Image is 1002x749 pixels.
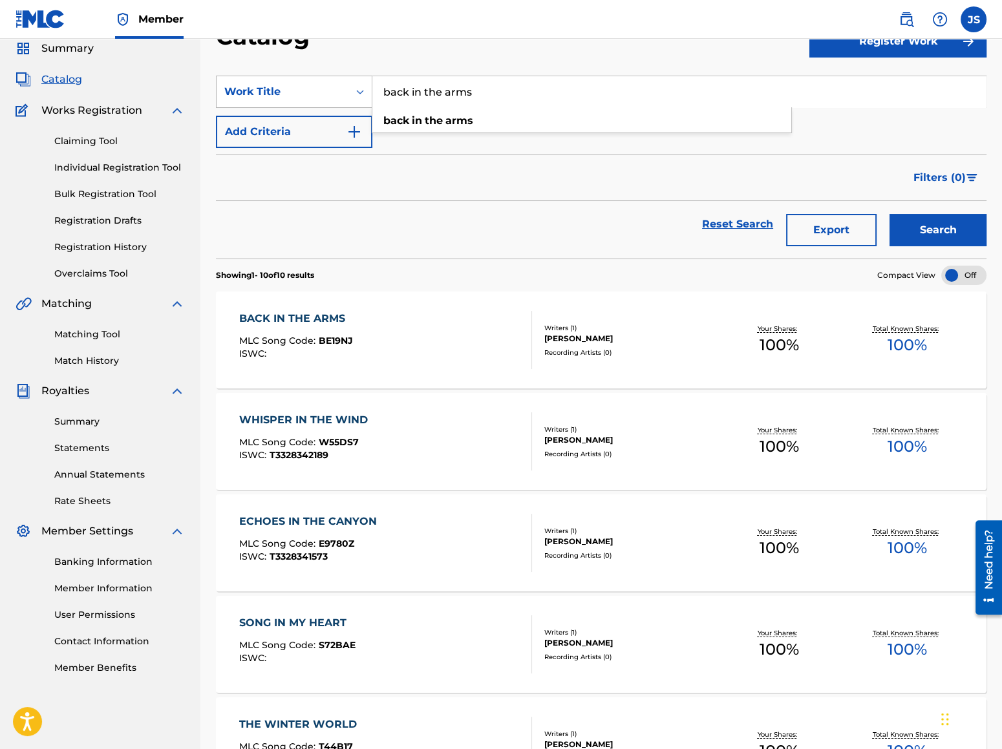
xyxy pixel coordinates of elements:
img: help [932,12,948,27]
span: Royalties [41,383,89,399]
strong: the [425,114,443,127]
button: Export [786,214,877,246]
p: Total Known Shares: [873,425,942,435]
div: Recording Artists ( 0 ) [544,551,715,560]
p: Total Known Shares: [873,628,942,638]
img: search [899,12,914,27]
a: Rate Sheets [54,494,185,508]
a: WHISPER IN THE WINDMLC Song Code:W55DS7ISWC:T3328342189Writers (1)[PERSON_NAME]Recording Artists ... [216,393,986,490]
span: BE19NJ [319,335,353,346]
a: Registration History [54,240,185,254]
div: BACK IN THE ARMS [239,311,353,326]
button: Register Work [809,25,986,58]
a: SONG IN MY HEARTMLC Song Code:S72BAEISWC:Writers (1)[PERSON_NAME]Recording Artists (0)Your Shares... [216,596,986,693]
div: Help [927,6,953,32]
span: Member [138,12,184,26]
div: WHISPER IN THE WIND [239,412,374,428]
div: THE WINTER WORLD [239,717,363,732]
span: Member Settings [41,523,133,539]
span: MLC Song Code : [239,538,319,549]
span: 100 % [759,536,798,560]
p: Your Shares: [758,324,800,333]
p: Total Known Shares: [873,527,942,536]
span: 100 % [888,536,927,560]
iframe: Chat Widget [937,687,1002,749]
div: Recording Artists ( 0 ) [544,449,715,459]
span: 100 % [759,638,798,661]
img: expand [169,103,185,118]
strong: back [383,114,409,127]
a: Member Benefits [54,661,185,675]
a: SummarySummary [16,41,94,56]
p: Your Shares: [758,527,800,536]
div: Recording Artists ( 0 ) [544,652,715,662]
img: MLC Logo [16,10,65,28]
p: Your Shares: [758,628,800,638]
p: Showing 1 - 10 of 10 results [216,269,314,281]
div: [PERSON_NAME] [544,434,715,446]
span: 100 % [759,333,798,357]
div: Work Title [224,84,341,100]
a: BACK IN THE ARMSMLC Song Code:BE19NJISWC:Writers (1)[PERSON_NAME]Recording Artists (0)Your Shares... [216,291,986,388]
div: Writers ( 1 ) [544,729,715,739]
p: Total Known Shares: [873,324,942,333]
img: filter [966,174,977,182]
span: MLC Song Code : [239,335,319,346]
span: T3328342189 [270,449,328,461]
a: Statements [54,441,185,455]
span: Works Registration [41,103,142,118]
span: ISWC : [239,348,270,359]
span: 100 % [888,435,927,458]
strong: in [412,114,422,127]
div: Drag [941,700,949,739]
img: Matching [16,296,32,311]
a: Summary [54,415,185,428]
a: Individual Registration Tool [54,161,185,174]
div: Writers ( 1 ) [544,628,715,637]
a: CatalogCatalog [16,72,82,87]
a: Registration Drafts [54,214,185,227]
form: Search Form [216,76,986,258]
a: Overclaims Tool [54,267,185,280]
img: 9d2ae6d4665cec9f34b9.svg [346,124,362,140]
a: Member Information [54,582,185,595]
img: expand [169,296,185,311]
span: Catalog [41,72,82,87]
img: Top Rightsholder [115,12,131,27]
div: [PERSON_NAME] [544,637,715,649]
div: Recording Artists ( 0 ) [544,348,715,357]
a: Contact Information [54,635,185,648]
span: Summary [41,41,94,56]
a: Match History [54,354,185,368]
a: Annual Statements [54,468,185,481]
img: Summary [16,41,31,56]
a: Banking Information [54,555,185,569]
iframe: Resource Center [966,516,1002,620]
span: ISWC : [239,551,270,562]
a: ECHOES IN THE CANYONMLC Song Code:E9780ZISWC:T3328341573Writers (1)[PERSON_NAME]Recording Artists... [216,494,986,591]
a: Public Search [893,6,919,32]
span: 100 % [759,435,798,458]
div: ECHOES IN THE CANYON [239,514,383,529]
div: Writers ( 1 ) [544,526,715,536]
span: W55DS7 [319,436,359,448]
span: Compact View [877,269,935,281]
span: E9780Z [319,538,354,549]
div: Writers ( 1 ) [544,425,715,434]
strong: arms [445,114,473,127]
button: Search [890,214,986,246]
p: Your Shares: [758,425,800,435]
span: Filters ( 0 ) [913,170,966,185]
img: Member Settings [16,523,31,539]
a: Reset Search [696,210,780,238]
div: [PERSON_NAME] [544,333,715,344]
span: T3328341573 [270,551,328,562]
span: MLC Song Code : [239,639,319,651]
span: S72BAE [319,639,356,651]
span: 100 % [888,638,927,661]
div: SONG IN MY HEART [239,615,356,631]
p: Your Shares: [758,730,800,739]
